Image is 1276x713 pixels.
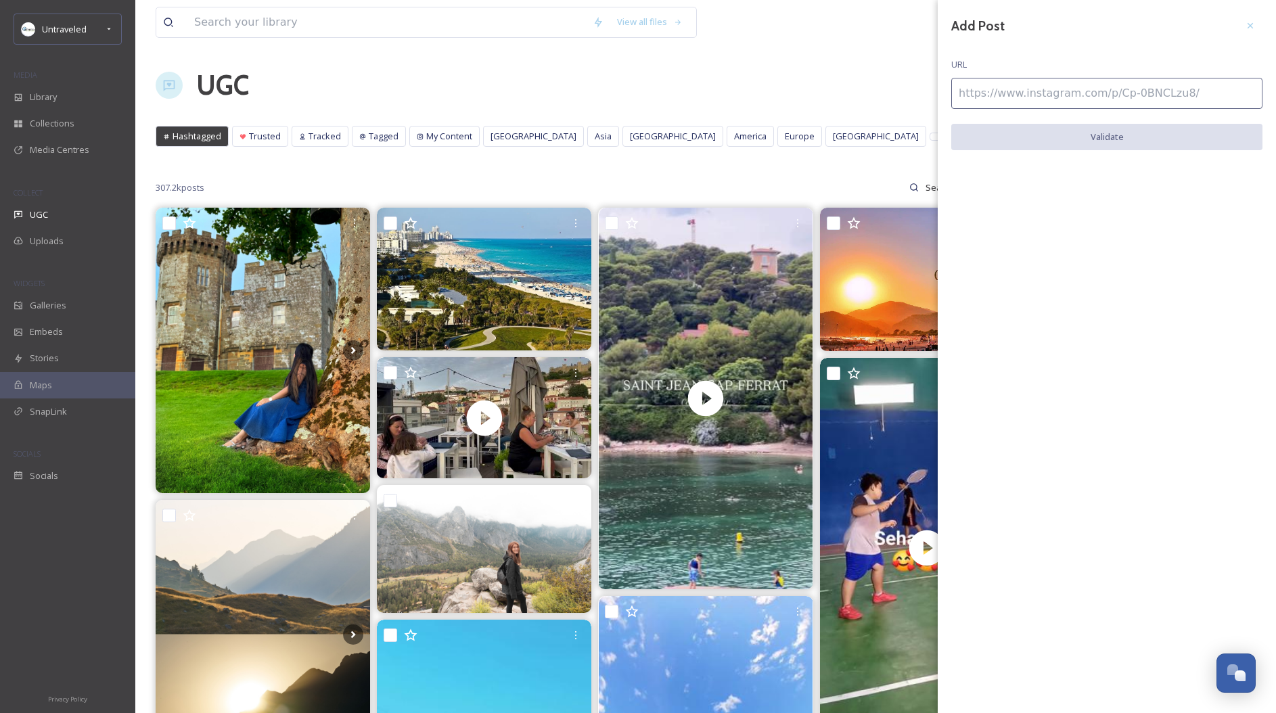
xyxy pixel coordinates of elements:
span: [GEOGRAPHIC_DATA] [630,130,716,143]
span: SOCIALS [14,448,41,459]
span: Europe [785,130,815,143]
span: Privacy Policy [48,695,87,704]
input: Search [919,174,963,201]
img: thumbnail [377,357,591,478]
video: The city you’re going to fall in love with. #portugal #lisbon #guidedtour #beautifuldestinations ... [377,357,591,478]
img: One day tour with a 3 hour hike in Yosemite, California, still worth it. 一個人跑去優勝美地爬山，還好沒有迷路回不了家😌 ... [377,485,591,613]
span: America [734,130,767,143]
span: Library [30,91,57,103]
span: COLLECT [14,187,43,198]
a: UGC [196,65,249,106]
span: Asia [595,130,612,143]
span: Tracked [309,130,341,143]
span: Uploads [30,235,64,248]
input: Search your library [187,7,586,37]
span: MEDIA [14,70,37,80]
video: Saint-Jean-Cap-Ferrat 🇫🇷 don’t miss this beautiful gem on the French Riviera! 🩵 Saint-Jean-Cap-Fe... [599,208,813,589]
img: Miami Beach—close, hot, and calling your name! Sand, sun, and sizzling nights await. #MiamiBeach ... [377,208,591,350]
span: Socials [30,469,58,482]
span: Tagged [369,130,398,143]
a: Privacy Policy [48,690,87,706]
button: Validate [951,124,1262,150]
span: URL [951,58,967,71]
span: Trusted [249,130,281,143]
span: Media Centres [30,143,89,156]
span: Stories [30,352,59,365]
img: Turkiye❤️❤️🥰🥰🫶🫶#rek#lovely#beautifuldestinations#natureza#voice# [820,208,1034,350]
span: SnapLink [30,405,67,418]
a: View all files [610,9,689,35]
img: Untitled%20design.png [22,22,35,36]
span: WIDGETS [14,278,45,288]
button: Open Chat [1216,653,1256,693]
span: Untraveled [42,23,87,35]
span: My Content [426,130,472,143]
h3: Add Post [951,16,1005,36]
span: UGC [30,208,48,221]
img: thumbnail [599,208,813,589]
span: Embeds [30,325,63,338]
span: Galleries [30,299,66,312]
span: Hashtagged [173,130,221,143]
img: 🌱🌲☀️🏔️................. . . . . . . . . . . . . . . . . . . . . . . . . . . #NatureLovers #Explor... [156,208,370,493]
span: Maps [30,379,52,392]
span: 307.2k posts [156,181,204,194]
span: [GEOGRAPHIC_DATA] [491,130,576,143]
span: Collections [30,117,74,130]
span: [GEOGRAPHIC_DATA] [833,130,919,143]
input: https://www.instagram.com/p/Cp-0BNCLzu8/ [951,78,1262,109]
